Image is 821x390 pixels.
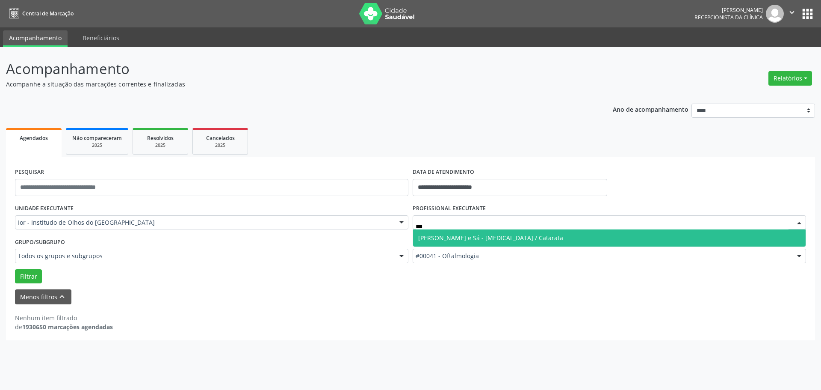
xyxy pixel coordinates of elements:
button:  [784,5,800,23]
button: Relatórios [768,71,812,86]
label: PROFISSIONAL EXECUTANTE [413,202,486,215]
span: Não compareceram [72,134,122,142]
div: 2025 [72,142,122,149]
span: Ior - Institudo de Olhos do [GEOGRAPHIC_DATA] [18,218,391,227]
div: 2025 [139,142,182,149]
span: Cancelados [206,134,235,142]
i:  [787,8,797,17]
span: Agendados [20,134,48,142]
strong: 1930650 marcações agendadas [22,323,113,331]
a: Central de Marcação [6,6,74,21]
button: Menos filtroskeyboard_arrow_up [15,289,71,304]
button: Filtrar [15,269,42,284]
div: Nenhum item filtrado [15,313,113,322]
span: [PERSON_NAME] e Sá - [MEDICAL_DATA] / Catarata [418,234,563,242]
div: [PERSON_NAME] [694,6,763,14]
span: Recepcionista da clínica [694,14,763,21]
label: Grupo/Subgrupo [15,235,65,249]
p: Acompanhamento [6,58,572,80]
div: 2025 [199,142,242,149]
span: #00041 - Oftalmologia [416,252,789,260]
img: img [766,5,784,23]
span: Resolvidos [147,134,174,142]
label: DATA DE ATENDIMENTO [413,166,474,179]
button: apps [800,6,815,21]
a: Acompanhamento [3,30,68,47]
span: Todos os grupos e subgrupos [18,252,391,260]
i: keyboard_arrow_up [57,292,67,301]
p: Ano de acompanhamento [613,104,688,114]
label: UNIDADE EXECUTANTE [15,202,74,215]
div: de [15,322,113,331]
label: PESQUISAR [15,166,44,179]
span: Central de Marcação [22,10,74,17]
a: Beneficiários [77,30,125,45]
p: Acompanhe a situação das marcações correntes e finalizadas [6,80,572,89]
